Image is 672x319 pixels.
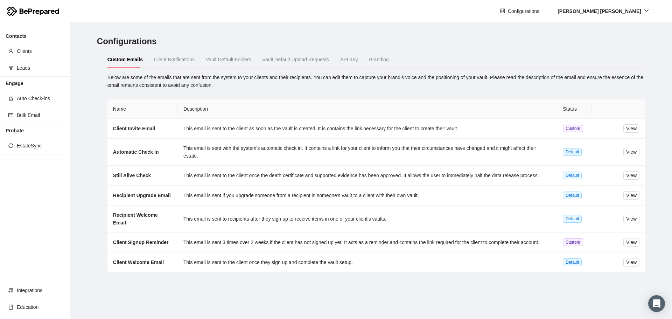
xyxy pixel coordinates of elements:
span: View [626,148,637,156]
span: Leads [17,61,64,75]
span: Clients [17,44,64,58]
span: Default [563,215,582,223]
strong: [PERSON_NAME] [PERSON_NAME] [558,8,641,14]
strong: Automatic Check In [113,149,159,155]
strong: Recipient Welcome Email [113,212,158,226]
strong: Client Signup Reminder [113,240,169,245]
button: View [623,148,639,156]
strong: Client Welcome Email [113,259,164,265]
button: controlConfigurations [495,6,545,17]
strong: Probate [6,128,24,133]
span: Default [563,148,582,156]
span: Vault Default Folders [206,57,251,62]
strong: Recipient Upgrade Email [113,193,171,198]
th: Description [178,99,557,119]
span: View [626,172,637,179]
span: user [8,49,13,54]
button: View [623,238,639,247]
td: This email is sent to recipients after they sign up to receive items in one of your client's vaults. [178,206,557,233]
td: This email is sent to the client as soon as the vault is created. It is contains the link necessa... [178,119,557,139]
td: This email is sent if you upgrade someone from a recipient in someone's vault to a client with th... [178,186,557,206]
span: View [626,192,637,199]
span: appstore-add [8,288,13,293]
span: Branding [369,57,389,62]
span: Education [17,300,64,314]
span: Custom [563,125,583,132]
span: Auto Check-ins [17,91,64,105]
strong: Client Invite Email [113,126,155,131]
span: EstateSync [17,139,64,153]
td: This email is sent 3 times over 2 weeks if the client has not signed up yet. It acts as a reminde... [178,233,557,252]
span: Integrations [17,283,64,297]
span: down [644,8,649,13]
span: View [626,125,637,132]
strong: Contacts [6,33,27,39]
span: control [500,8,505,14]
th: Name [107,99,178,119]
span: sync [8,143,13,148]
td: This email is sent with the system's automatic check in. It contains a link for your client to in... [178,139,557,166]
div: Open Intercom Messenger [648,295,665,312]
span: book [8,305,13,310]
span: API Key [340,57,358,62]
span: Client Notifications [154,57,195,62]
strong: Engage [6,81,23,86]
h3: Configurations [97,36,645,47]
span: alert [8,96,13,101]
button: View [623,191,639,200]
span: Default [563,192,582,199]
th: Status [557,99,591,119]
span: View [626,258,637,266]
span: View [626,238,637,246]
span: mail [8,113,13,118]
strong: Still Alive Check [113,173,151,178]
span: Bulk Email [17,108,64,122]
td: This email is sent to the client once they sign up and complete the vault setup. [178,252,557,272]
strong: Custom Emails [107,57,143,62]
span: Default [563,258,582,266]
span: Vault Default Upload Requests [262,57,329,62]
span: Custom [563,238,583,246]
span: Configurations [508,7,539,15]
button: View [623,258,639,266]
span: funnel-plot [8,65,13,70]
button: View [623,215,639,223]
button: [PERSON_NAME] [PERSON_NAME] [552,6,654,17]
td: This email is sent to the client once the death certificate and supported evidence has been appro... [178,166,557,186]
span: Default [563,172,582,179]
span: View [626,215,637,223]
span: Below are some of the emails that are sent from the system to your clients and their recipients. ... [107,75,643,88]
button: View [623,171,639,180]
button: View [623,124,639,133]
